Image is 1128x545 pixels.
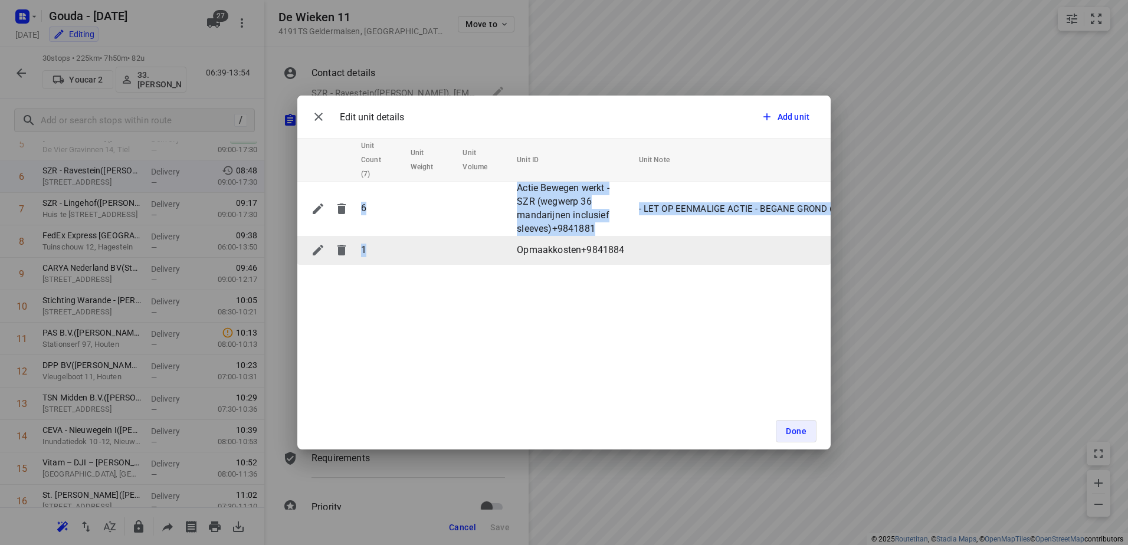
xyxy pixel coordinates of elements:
span: Unit ID [517,153,554,167]
span: Unit Count (7) [361,139,396,181]
button: Edit [306,197,330,221]
span: Unit Volume [463,146,503,174]
td: Opmaakkosten+9841884 [512,236,634,264]
p: - LET OP EENMALIGE ACTIE - BEGANE GROND (Afgeven aan medewerker) [639,202,937,216]
span: Done [786,426,806,436]
span: Add unit [778,111,809,123]
button: Delete [330,197,353,221]
td: 6 [356,182,406,237]
td: Actie Bewegen werkt - SZR (wegwerp 36 mandarijnen inclusief sleeves)+9841881 [512,182,634,237]
button: Add unit [756,106,817,127]
div: Edit unit details [307,105,404,129]
span: Unit Note [639,153,685,167]
button: Done [776,420,817,442]
span: Unit Weight [411,146,449,174]
td: 1 [356,236,406,264]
